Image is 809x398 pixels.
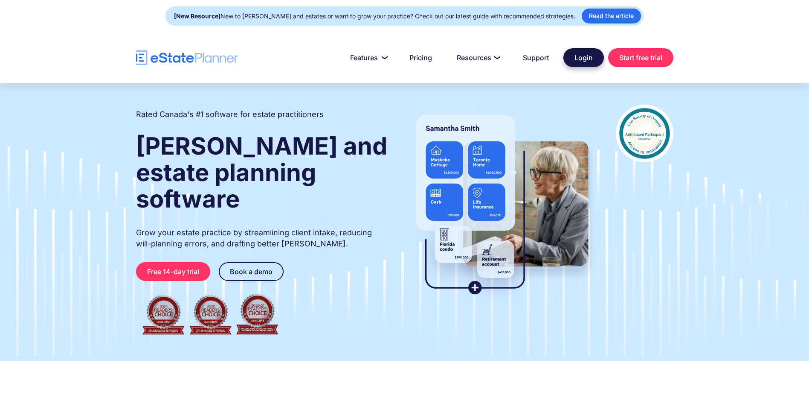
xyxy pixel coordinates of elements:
[513,49,559,66] a: Support
[136,262,210,281] a: Free 14-day trial
[608,48,673,67] a: Start free trial
[406,105,599,305] img: estate planner showing wills to their clients, using eState Planner, a leading estate planning so...
[136,227,389,249] p: Grow your estate practice by streamlining client intake, reducing will-planning errors, and draft...
[399,49,442,66] a: Pricing
[174,10,575,22] div: New to [PERSON_NAME] and estates or want to grow your practice? Check out our latest guide with r...
[219,262,284,281] a: Book a demo
[136,109,324,120] h2: Rated Canada's #1 software for estate practitioners
[447,49,508,66] a: Resources
[136,132,387,214] strong: [PERSON_NAME] and estate planning software
[582,9,641,23] a: Read the article
[174,12,220,20] strong: [New Resource]
[340,49,395,66] a: Features
[136,50,238,65] a: home
[563,48,604,67] a: Login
